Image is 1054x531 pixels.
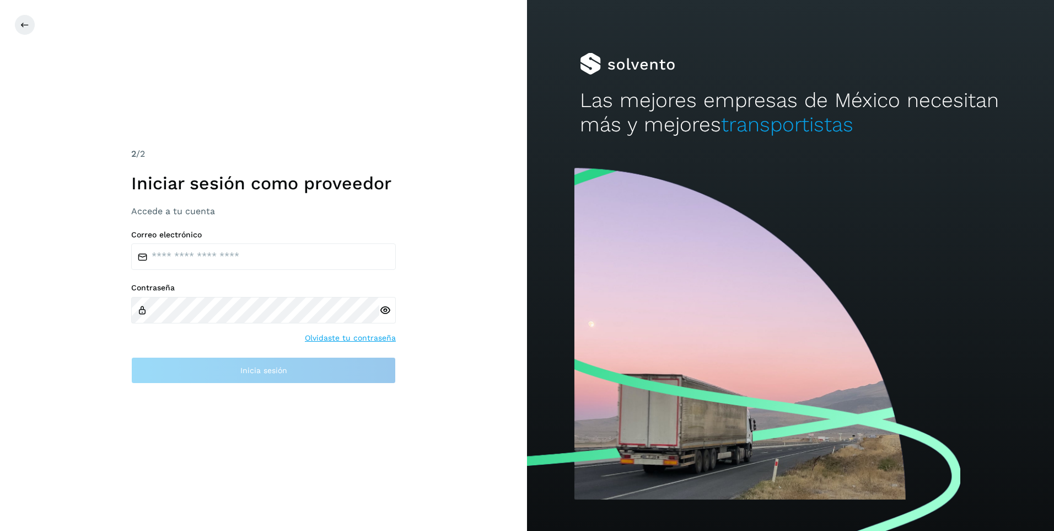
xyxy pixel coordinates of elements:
[131,283,396,293] label: Contraseña
[131,357,396,384] button: Inicia sesión
[131,148,136,159] span: 2
[305,332,396,344] a: Olvidaste tu contraseña
[131,173,396,194] h1: Iniciar sesión como proveedor
[131,147,396,161] div: /2
[131,230,396,240] label: Correo electrónico
[580,88,1002,137] h2: Las mejores empresas de México necesitan más y mejores
[721,113,853,136] span: transportistas
[131,206,396,216] h3: Accede a tu cuenta
[240,367,287,374] span: Inicia sesión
